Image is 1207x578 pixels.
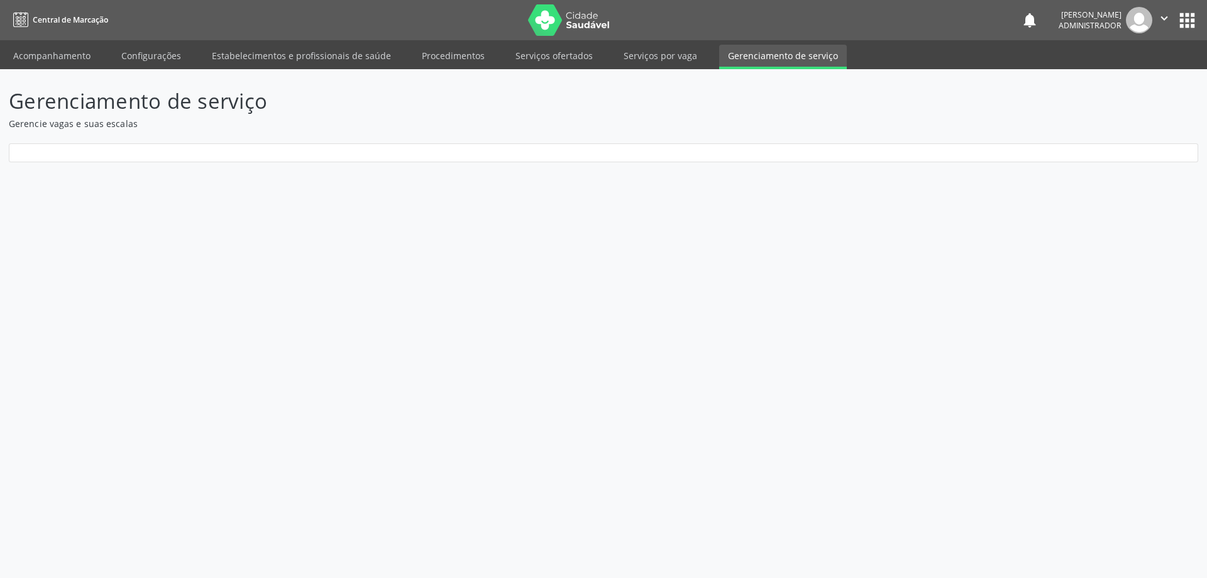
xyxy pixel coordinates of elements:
a: Serviços por vaga [615,45,706,67]
a: Gerenciamento de serviço [719,45,847,69]
a: Central de Marcação [9,9,108,30]
button:  [1152,7,1176,33]
p: Gerencie vagas e suas escalas [9,117,841,130]
button: apps [1176,9,1198,31]
a: Configurações [113,45,190,67]
img: img [1126,7,1152,33]
button: notifications [1021,11,1039,29]
a: Procedimentos [413,45,493,67]
div: [PERSON_NAME] [1059,9,1122,20]
span: Central de Marcação [33,14,108,25]
span: Administrador [1059,20,1122,31]
a: Acompanhamento [4,45,99,67]
p: Gerenciamento de serviço [9,86,841,117]
i:  [1157,11,1171,25]
a: Estabelecimentos e profissionais de saúde [203,45,400,67]
a: Serviços ofertados [507,45,602,67]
